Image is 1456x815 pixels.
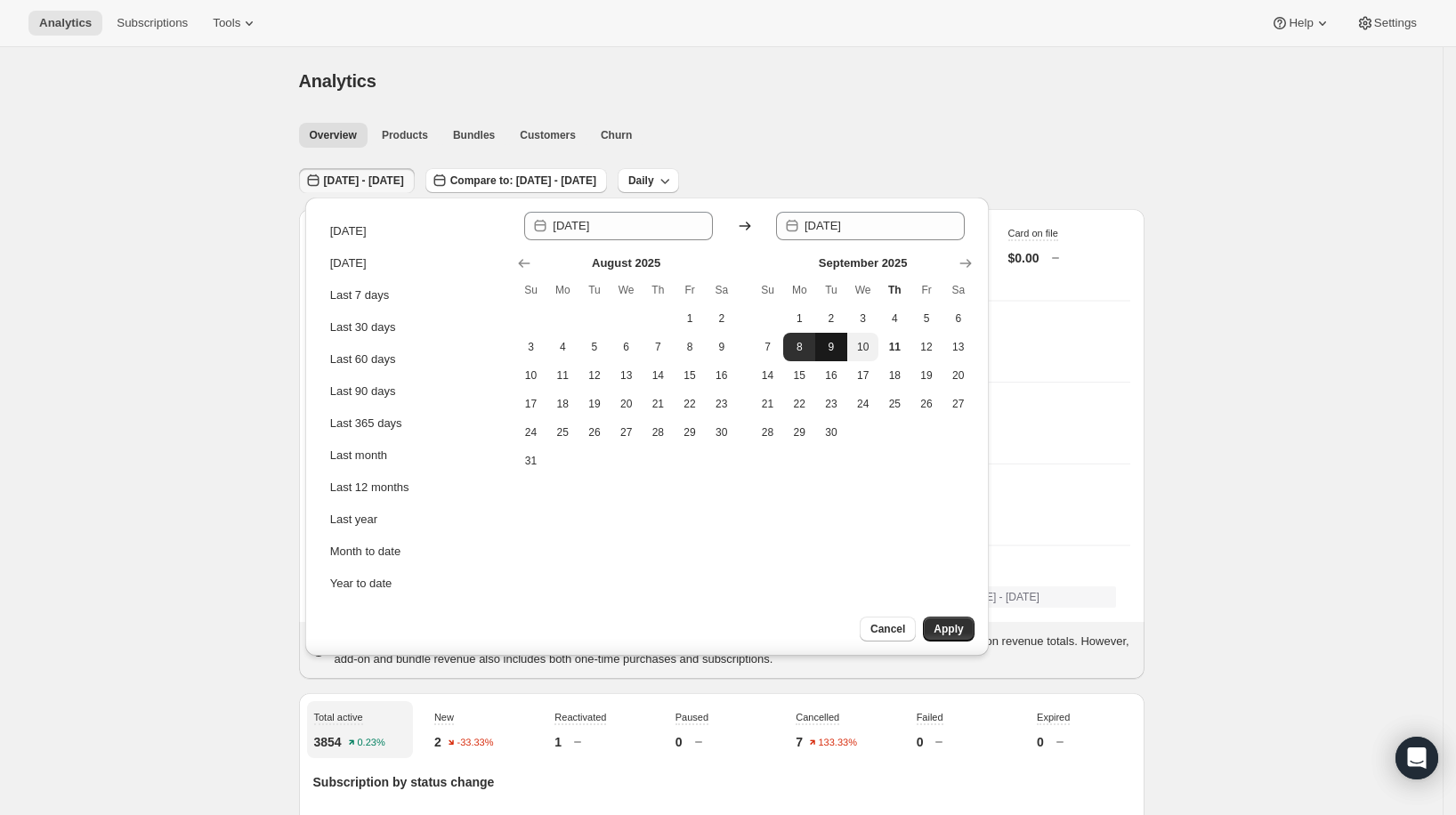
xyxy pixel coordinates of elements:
button: Wednesday August 6 2025 [611,333,643,361]
p: 7 [796,733,803,751]
button: Tuesday August 12 2025 [578,361,611,390]
span: Th [886,283,903,297]
button: Saturday August 23 2025 [706,390,738,418]
span: 5 [918,311,935,326]
button: Monday August 11 2025 [546,361,578,390]
span: 11 [554,368,571,383]
button: Sunday September 28 2025 [752,418,784,447]
p: 0 [675,733,683,751]
span: [DATE] - [DATE] [963,590,1039,604]
span: Analytics [39,16,92,30]
div: Last 30 days [330,319,396,336]
span: 25 [886,397,903,411]
button: Last 90 days [325,377,503,406]
span: Subscriptions [117,16,188,30]
button: Saturday August 2 2025 [706,304,738,333]
span: Expired [1037,712,1070,722]
span: 13 [950,340,967,354]
span: Products [382,128,428,142]
button: Tuesday September 30 2025 [815,418,847,447]
th: Tuesday [815,276,847,304]
p: 0 [917,733,924,751]
button: Friday August 15 2025 [674,361,706,390]
span: 27 [618,425,635,440]
span: 28 [759,425,777,440]
button: Saturday September 20 2025 [942,361,975,390]
div: Last 365 days [330,415,402,432]
span: Tu [586,283,603,297]
span: 16 [822,368,840,383]
th: Friday [910,276,942,304]
span: 30 [822,425,840,440]
button: [DATE] [325,217,503,246]
button: Wednesday September 10 2025 [847,333,879,361]
span: 10 [854,340,872,354]
div: Open Intercom Messenger [1395,737,1438,779]
button: Tools [202,11,269,36]
button: Show previous month, July 2025 [512,251,537,276]
button: Thursday September 25 2025 [878,390,910,418]
button: Last 365 days [325,409,503,438]
th: Sunday [752,276,784,304]
span: Su [759,283,777,297]
div: Last 90 days [330,383,396,400]
th: Wednesday [847,276,879,304]
button: Saturday September 13 2025 [942,333,975,361]
span: 31 [522,454,540,468]
span: Settings [1374,16,1417,30]
th: Wednesday [611,276,643,304]
span: 8 [681,340,699,354]
span: Cancelled [796,712,839,722]
button: Monday August 4 2025 [546,333,578,361]
div: Month to date [330,543,401,561]
span: Help [1289,16,1313,30]
button: Tuesday August 19 2025 [578,390,611,418]
span: 7 [649,340,667,354]
span: Bundles [453,128,495,142]
button: Last month [325,441,503,470]
span: 17 [522,397,540,411]
span: Sa [713,283,731,297]
div: Last 7 days [330,286,390,304]
span: 19 [918,368,935,383]
span: Fr [918,283,935,297]
span: 4 [886,311,903,326]
th: Sunday [515,276,547,304]
span: [DATE] - [DATE] [324,173,404,188]
button: Thursday September 18 2025 [878,361,910,390]
button: [DATE] - [DATE] [938,586,1116,608]
span: 6 [618,340,635,354]
span: 9 [822,340,840,354]
span: 22 [681,397,699,411]
button: Last year [325,505,503,534]
span: 13 [618,368,635,383]
span: 3 [854,311,872,326]
button: Friday August 29 2025 [674,418,706,447]
button: Thursday August 28 2025 [642,418,674,447]
span: Fr [681,283,699,297]
div: [DATE] [330,222,367,240]
span: 12 [918,340,935,354]
button: Sunday August 24 2025 [515,418,547,447]
span: 26 [586,425,603,440]
button: Start of range Monday September 8 2025 [783,333,815,361]
span: Churn [601,128,632,142]
th: Saturday [942,276,975,304]
div: Year to date [330,575,392,593]
button: Sunday September 21 2025 [752,390,784,418]
button: Sunday September 14 2025 [752,361,784,390]
button: Apply [923,617,974,642]
span: 5 [586,340,603,354]
span: 16 [713,368,731,383]
button: [DATE] - [DATE] [299,168,415,193]
button: Sunday August 10 2025 [515,361,547,390]
button: Year to date [325,569,503,598]
span: Sa [950,283,967,297]
button: Thursday September 4 2025 [878,304,910,333]
span: 1 [681,311,699,326]
p: 2 [434,733,441,751]
button: Thursday August 21 2025 [642,390,674,418]
span: Mo [554,283,571,297]
span: 26 [918,397,935,411]
button: Month to date [325,537,503,566]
